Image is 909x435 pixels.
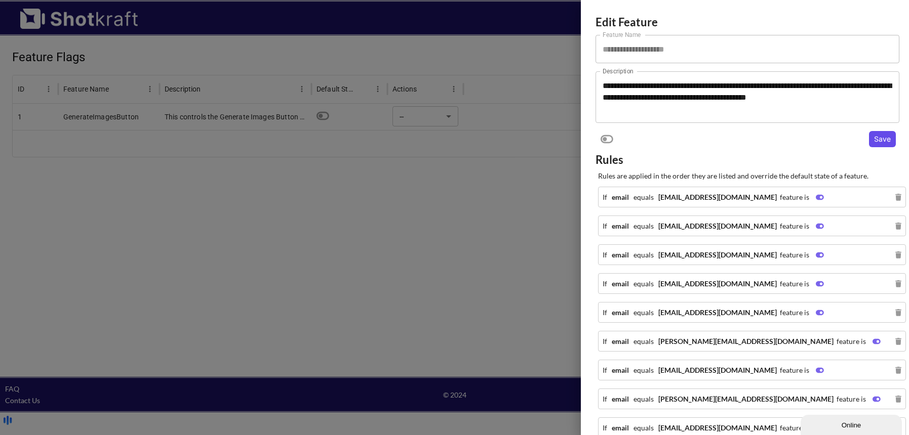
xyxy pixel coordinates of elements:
[603,30,641,39] label: Feature Name
[612,279,629,288] strong: email
[612,308,629,317] strong: email
[612,193,629,201] strong: email
[658,423,777,432] strong: [EMAIL_ADDRESS][DOMAIN_NAME]
[603,278,824,289] div: If equals feature is
[801,413,904,435] iframe: chat widget
[612,423,629,432] strong: email
[603,307,824,318] div: If equals feature is
[603,422,824,433] div: If equals feature is
[658,337,834,345] strong: [PERSON_NAME][EMAIL_ADDRESS][DOMAIN_NAME]
[658,366,777,374] strong: [EMAIL_ADDRESS][DOMAIN_NAME]
[612,366,629,374] strong: email
[658,222,777,230] strong: [EMAIL_ADDRESS][DOMAIN_NAME]
[658,250,777,259] strong: [EMAIL_ADDRESS][DOMAIN_NAME]
[612,250,629,259] strong: email
[869,131,896,147] button: Save
[612,395,629,403] strong: email
[603,364,824,376] div: If equals feature is
[596,167,899,184] div: Rules are applied in the order they are listed and override the default state of a feature.
[603,249,824,260] div: If equals feature is
[603,191,824,203] div: If equals feature is
[612,222,629,230] strong: email
[612,337,629,345] strong: email
[603,393,881,405] div: If equals feature is
[593,12,902,32] div: Edit Feature
[603,67,634,75] label: Description
[658,279,777,288] strong: [EMAIL_ADDRESS][DOMAIN_NAME]
[658,308,777,317] strong: [EMAIL_ADDRESS][DOMAIN_NAME]
[658,193,777,201] strong: [EMAIL_ADDRESS][DOMAIN_NAME]
[658,395,834,403] strong: [PERSON_NAME][EMAIL_ADDRESS][DOMAIN_NAME]
[603,220,824,232] div: If equals feature is
[596,152,623,167] div: Rules
[603,335,881,347] div: If equals feature is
